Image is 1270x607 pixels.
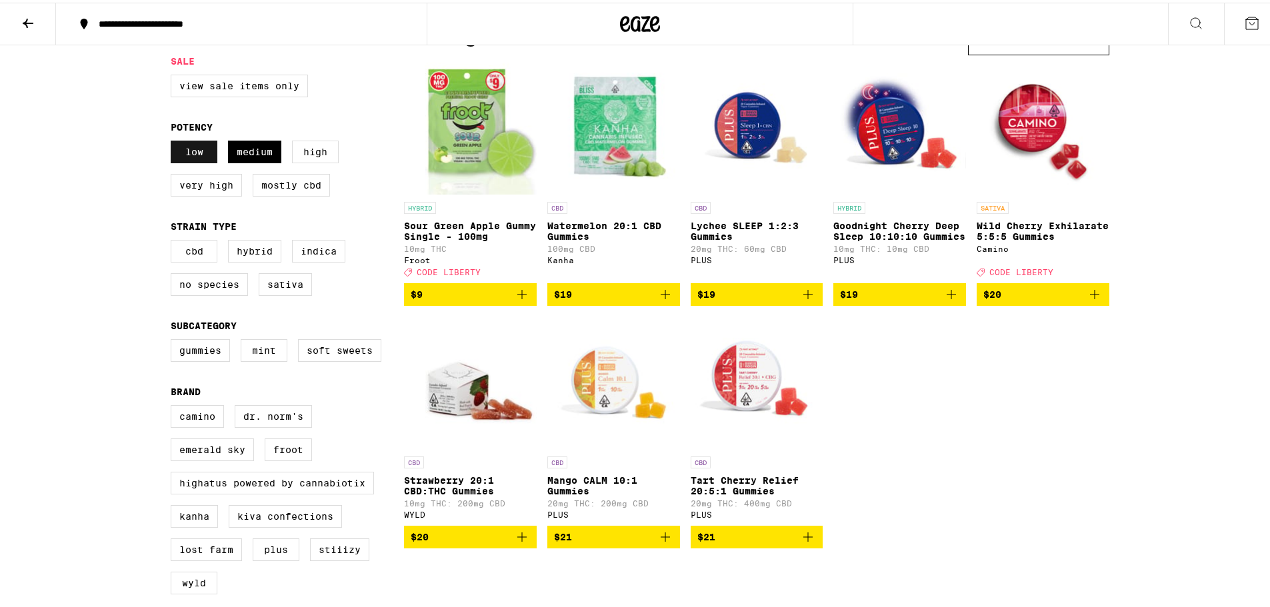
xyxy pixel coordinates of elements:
p: Lychee SLEEP 1:2:3 Gummies [691,218,823,239]
div: PLUS [833,253,966,262]
span: $19 [554,287,572,297]
label: Lost Farm [171,536,242,558]
label: Very High [171,171,242,194]
label: Camino [171,402,224,425]
img: WYLD - Strawberry 20:1 CBD:THC Gummies [404,314,537,447]
p: 20mg THC: 60mg CBD [691,242,823,251]
p: 20mg THC: 200mg CBD [547,496,680,505]
img: Camino - Wild Cherry Exhilarate 5:5:5 Gummies [977,59,1109,193]
label: Sativa [259,271,312,293]
img: PLUS - Lychee SLEEP 1:2:3 Gummies [691,59,823,193]
label: Soft Sweets [298,336,381,359]
p: 100mg CBD [547,242,680,251]
span: $19 [697,287,715,297]
img: Froot - Sour Green Apple Gummy Single - 100mg [404,59,537,193]
label: Mostly CBD [253,171,330,194]
legend: Sale [171,53,195,64]
p: CBD [547,454,567,466]
label: Low [171,138,217,161]
legend: Strain Type [171,219,237,229]
span: $9 [411,287,423,297]
p: 20mg THC: 400mg CBD [691,496,823,505]
div: Kanha [547,253,680,262]
label: WYLD [171,569,217,592]
span: CODE LIBERTY [989,265,1053,274]
button: Add to bag [547,523,680,546]
div: PLUS [547,508,680,516]
p: SATIVA [977,199,1009,211]
div: PLUS [691,508,823,516]
img: PLUS - Goodnight Cherry Deep Sleep 10:10:10 Gummies [833,59,966,193]
p: CBD [404,454,424,466]
a: Open page for Lychee SLEEP 1:2:3 Gummies from PLUS [691,59,823,281]
button: Add to bag [691,281,823,303]
p: Sour Green Apple Gummy Single - 100mg [404,218,537,239]
span: $19 [840,287,858,297]
label: Mint [241,336,287,359]
a: Open page for Watermelon 20:1 CBD Gummies from Kanha [547,59,680,281]
label: View Sale Items Only [171,72,308,95]
label: Kiva Confections [229,502,342,525]
button: Add to bag [404,281,537,303]
label: CBD [171,237,217,260]
p: CBD [691,199,711,211]
span: $21 [554,529,572,540]
span: $20 [983,287,1001,297]
p: 10mg THC: 200mg CBD [404,496,537,505]
span: Hi. Need any help? [8,9,96,20]
label: Dr. Norm's [235,402,312,425]
a: Open page for Wild Cherry Exhilarate 5:5:5 Gummies from Camino [977,59,1109,281]
button: Add to bag [833,281,966,303]
p: 10mg THC: 10mg CBD [833,242,966,251]
a: Open page for Mango CALM 10:1 Gummies from PLUS [547,314,680,523]
label: Froot [265,436,312,458]
a: Open page for Tart Cherry Relief 20:5:1 Gummies from PLUS [691,314,823,523]
p: CBD [691,454,711,466]
div: Froot [404,253,537,262]
label: PLUS [253,536,299,558]
label: No Species [171,271,248,293]
legend: Brand [171,384,201,394]
div: WYLD [404,508,537,516]
button: Add to bag [977,281,1109,303]
div: Camino [977,242,1109,251]
p: Watermelon 20:1 CBD Gummies [547,218,680,239]
p: HYBRID [404,199,436,211]
p: Goodnight Cherry Deep Sleep 10:10:10 Gummies [833,218,966,239]
label: STIIIZY [310,536,369,558]
img: PLUS - Tart Cherry Relief 20:5:1 Gummies [691,314,823,447]
p: Mango CALM 10:1 Gummies [547,472,680,494]
legend: Subcategory [171,318,237,328]
label: Indica [292,237,345,260]
legend: Potency [171,119,213,130]
p: 10mg THC [404,242,537,251]
a: Open page for Strawberry 20:1 CBD:THC Gummies from WYLD [404,314,537,523]
p: CBD [547,199,567,211]
label: High [292,138,339,161]
span: $21 [697,529,715,540]
span: CODE LIBERTY [417,265,481,274]
span: $20 [411,529,429,540]
label: Gummies [171,336,230,359]
p: Tart Cherry Relief 20:5:1 Gummies [691,472,823,494]
button: Add to bag [404,523,537,546]
img: PLUS - Mango CALM 10:1 Gummies [547,314,680,447]
img: Kanha - Watermelon 20:1 CBD Gummies [547,59,680,193]
label: Kanha [171,502,218,525]
a: Open page for Goodnight Cherry Deep Sleep 10:10:10 Gummies from PLUS [833,59,966,281]
div: PLUS [691,253,823,262]
label: Emerald Sky [171,436,254,458]
label: Highatus Powered by Cannabiotix [171,469,374,492]
p: Wild Cherry Exhilarate 5:5:5 Gummies [977,218,1109,239]
button: Add to bag [691,523,823,546]
p: HYBRID [833,199,865,211]
label: Hybrid [228,237,281,260]
button: Add to bag [547,281,680,303]
label: Medium [228,138,281,161]
p: Strawberry 20:1 CBD:THC Gummies [404,472,537,494]
a: Open page for Sour Green Apple Gummy Single - 100mg from Froot [404,59,537,281]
